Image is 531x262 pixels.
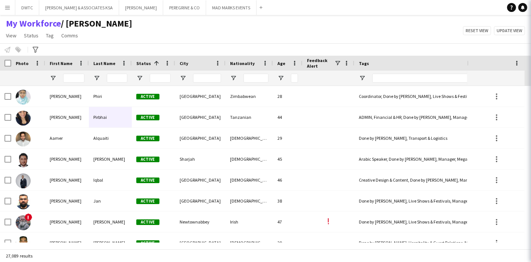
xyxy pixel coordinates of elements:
[21,31,41,40] a: Status
[16,111,31,126] img: Aalia Pirbhai
[45,86,89,107] div: [PERSON_NAME]
[89,170,132,190] div: Iqbal
[175,212,226,232] div: Newtownabbey
[89,149,132,169] div: [PERSON_NAME]
[45,128,89,148] div: Aamer
[226,128,273,148] div: [DEMOGRAPHIC_DATA]
[230,61,255,66] span: Nationality
[273,170,302,190] div: 46
[45,107,89,127] div: [PERSON_NAME]
[6,32,16,39] span: View
[50,75,56,81] button: Open Filter Menu
[180,61,188,66] span: City
[136,94,159,99] span: Active
[16,215,31,230] img: Aaron Cleary
[119,0,163,15] button: [PERSON_NAME]
[16,236,31,251] img: Aaron Desouza
[16,132,31,147] img: Aamer Alquaiti
[31,45,40,54] app-action-btn: Advanced filters
[193,74,221,83] input: City Filter Input
[273,107,302,127] div: 44
[45,212,89,232] div: [PERSON_NAME]
[327,215,330,227] span: !
[359,61,369,66] span: Tags
[307,58,334,69] span: Feedback Alert
[136,61,151,66] span: Status
[25,213,32,221] span: !
[291,74,298,83] input: Age Filter Input
[136,75,143,81] button: Open Filter Menu
[273,212,302,232] div: 47
[136,198,159,204] span: Active
[89,107,132,127] div: Pirbhai
[136,178,159,183] span: Active
[226,191,273,211] div: [DEMOGRAPHIC_DATA]
[175,128,226,148] div: [GEOGRAPHIC_DATA]
[107,74,127,83] input: Last Name Filter Input
[89,191,132,211] div: Jan
[45,191,89,211] div: [PERSON_NAME]
[226,170,273,190] div: [DEMOGRAPHIC_DATA]
[6,18,61,29] a: My Workforce
[89,212,132,232] div: [PERSON_NAME]
[243,74,268,83] input: Nationality Filter Input
[15,0,39,15] button: DWTC
[273,86,302,107] div: 28
[46,32,54,39] span: Tag
[61,18,132,29] span: Julie
[359,75,366,81] button: Open Filter Menu
[175,107,226,127] div: [GEOGRAPHIC_DATA]
[136,136,159,141] span: Active
[230,75,237,81] button: Open Filter Menu
[45,170,89,190] div: [PERSON_NAME]
[89,128,132,148] div: Alquaiti
[63,74,84,83] input: First Name Filter Input
[45,232,89,253] div: [PERSON_NAME]
[136,115,159,120] span: Active
[163,0,206,15] button: PEREGRINE & CO
[43,31,57,40] a: Tag
[463,26,491,35] button: Reset view
[3,31,19,40] a: View
[226,86,273,107] div: Zimbabwean
[206,0,257,15] button: MAD MARKS EVENTS
[16,173,31,188] img: Aamir Iqbal
[175,170,226,190] div: [GEOGRAPHIC_DATA]
[93,61,115,66] span: Last Name
[61,32,78,39] span: Comms
[16,194,31,209] img: Aamir Jan
[277,61,285,66] span: Age
[277,75,284,81] button: Open Filter Menu
[175,232,226,253] div: [GEOGRAPHIC_DATA]
[273,149,302,169] div: 45
[16,61,28,66] span: Photo
[16,90,31,105] img: Aalia Phiri
[45,149,89,169] div: [PERSON_NAME]
[89,232,132,253] div: [PERSON_NAME]
[273,232,302,253] div: 29
[16,152,31,167] img: Aamir Amjad
[39,0,119,15] button: [PERSON_NAME] & ASSOCIATES KSA
[89,86,132,107] div: Phiri
[58,31,81,40] a: Comms
[93,75,100,81] button: Open Filter Menu
[24,32,38,39] span: Status
[136,219,159,225] span: Active
[273,191,302,211] div: 38
[175,86,226,107] div: [GEOGRAPHIC_DATA]
[226,212,273,232] div: Irish
[180,75,186,81] button: Open Filter Menu
[150,74,171,83] input: Status Filter Input
[175,191,226,211] div: [GEOGRAPHIC_DATA]
[50,61,72,66] span: First Name
[136,240,159,246] span: Active
[273,128,302,148] div: 29
[136,157,159,162] span: Active
[226,232,273,253] div: [DEMOGRAPHIC_DATA]
[226,107,273,127] div: Tanzanian
[494,26,525,35] button: Update view
[226,149,273,169] div: [DEMOGRAPHIC_DATA]
[175,149,226,169] div: Sharjah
